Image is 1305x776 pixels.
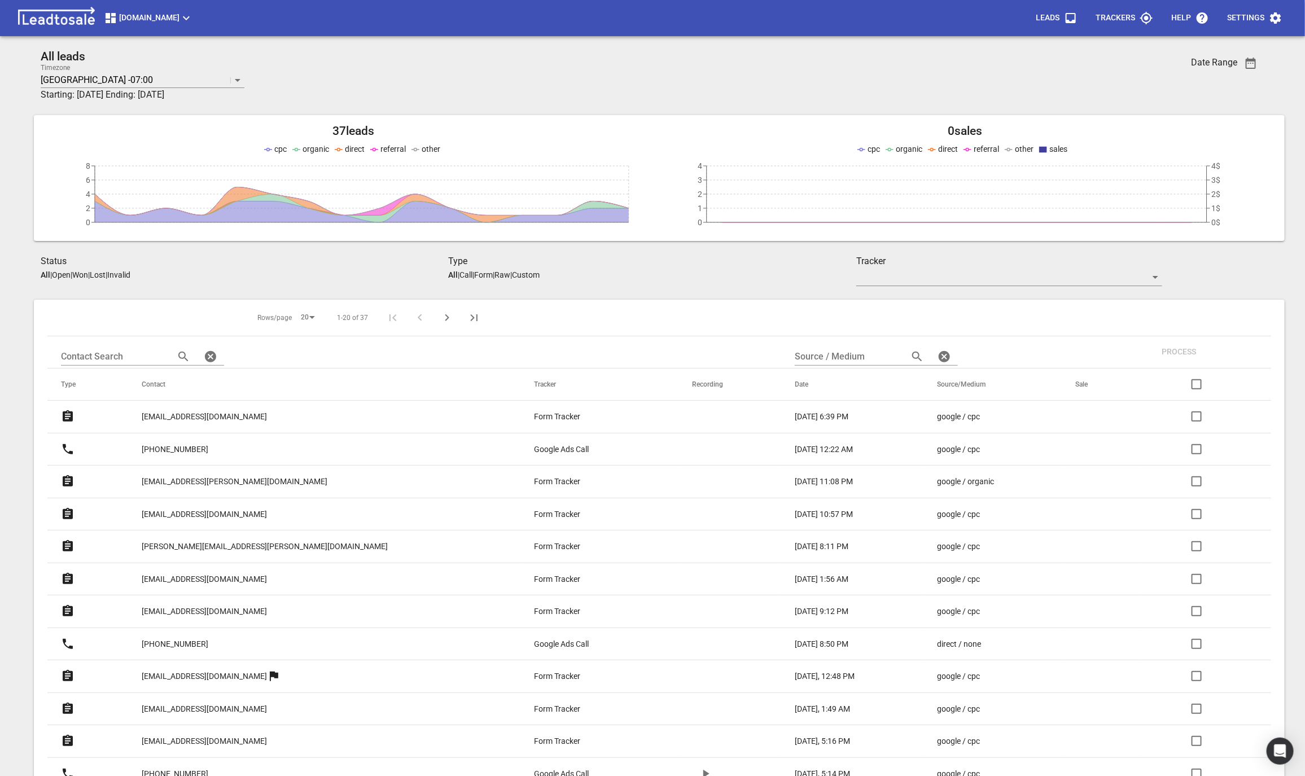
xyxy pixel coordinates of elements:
p: [EMAIL_ADDRESS][DOMAIN_NAME] [142,606,267,617]
p: google / cpc [937,573,980,585]
span: other [422,144,440,154]
span: other [1015,144,1034,154]
a: google / cpc [937,703,1030,715]
svg: Form [61,669,75,683]
a: [EMAIL_ADDRESS][DOMAIN_NAME] [142,403,267,431]
svg: Form [61,702,75,716]
p: [EMAIL_ADDRESS][DOMAIN_NAME] [142,735,267,747]
span: | [511,270,513,279]
a: Form Tracker [534,670,647,682]
p: google / cpc [937,703,980,715]
span: [DOMAIN_NAME] [104,11,193,25]
p: [EMAIL_ADDRESS][DOMAIN_NAME] [142,670,267,682]
svg: Form [61,475,75,488]
span: referral [380,144,406,154]
a: direct / none [937,638,1030,650]
tspan: 2 [86,204,90,213]
span: organic [303,144,329,154]
p: Form Tracker [534,476,580,488]
a: google / cpc [937,670,1030,682]
p: [EMAIL_ADDRESS][DOMAIN_NAME] [142,508,267,520]
tspan: 6 [86,176,90,185]
img: logo [14,7,99,29]
p: [DATE] 12:22 AM [795,444,853,455]
a: Form Tracker [534,541,647,553]
tspan: 0 [86,218,90,227]
p: google / cpc [937,508,980,520]
p: [DATE] 8:11 PM [795,541,848,553]
svg: Call [61,442,75,456]
span: | [493,270,495,279]
p: Form Tracker [534,606,580,617]
p: [DATE], 12:48 PM [795,670,855,682]
a: [DATE] 12:22 AM [795,444,892,455]
div: Open Intercom Messenger [1267,738,1294,765]
th: Contact [128,369,520,401]
p: [EMAIL_ADDRESS][PERSON_NAME][DOMAIN_NAME] [142,476,327,488]
p: Form Tracker [534,573,580,585]
p: [DATE] 9:12 PM [795,606,848,617]
p: [DATE], 1:49 AM [795,703,850,715]
p: Form Tracker [534,508,580,520]
p: [PHONE_NUMBER] [142,444,208,455]
p: google / cpc [937,541,980,553]
tspan: 4 [86,190,90,199]
a: [EMAIL_ADDRESS][DOMAIN_NAME] [142,663,267,690]
span: direct [938,144,958,154]
a: [DATE] 8:50 PM [795,638,892,650]
tspan: 4$ [1211,161,1220,170]
h2: 37 leads [47,124,659,138]
p: [EMAIL_ADDRESS][DOMAIN_NAME] [142,411,267,423]
p: [EMAIL_ADDRESS][DOMAIN_NAME] [142,703,267,715]
p: Raw [495,270,511,279]
p: [DATE] 6:39 PM [795,411,848,423]
p: google / organic [937,476,994,488]
h2: All leads [41,50,1061,64]
a: Google Ads Call [534,444,647,455]
a: [DATE], 5:16 PM [795,735,892,747]
p: Open [52,270,71,279]
p: Form Tracker [534,735,580,747]
a: Google Ads Call [534,638,647,650]
aside: All [449,270,458,279]
p: [GEOGRAPHIC_DATA] -07:00 [41,73,153,86]
tspan: 4 [698,161,702,170]
p: Settings [1227,12,1264,24]
button: Last Page [461,304,488,331]
th: Sale [1062,369,1139,401]
span: | [458,270,460,279]
tspan: 3$ [1211,176,1220,185]
p: direct / none [937,638,981,650]
h3: Starting: [DATE] Ending: [DATE] [41,88,1061,102]
a: Form Tracker [534,508,647,520]
button: Date Range [1237,50,1264,77]
a: [EMAIL_ADDRESS][PERSON_NAME][DOMAIN_NAME] [142,468,327,496]
a: [PERSON_NAME][EMAIL_ADDRESS][PERSON_NAME][DOMAIN_NAME] [142,533,388,560]
tspan: 1$ [1211,204,1220,213]
span: Rows/page [257,313,292,323]
h3: Tracker [856,255,1162,268]
p: google / cpc [937,411,980,423]
p: Form [475,270,493,279]
a: [DATE] 9:12 PM [795,606,892,617]
a: [EMAIL_ADDRESS][DOMAIN_NAME] [142,565,267,593]
svg: Form [61,572,75,586]
svg: Form [61,507,75,521]
h2: 0 sales [659,124,1271,138]
th: Type [47,369,128,401]
span: | [473,270,475,279]
span: organic [896,144,922,154]
span: | [50,270,52,279]
p: Form Tracker [534,670,580,682]
p: [DATE] 1:56 AM [795,573,848,585]
a: [DATE] 8:11 PM [795,541,892,553]
p: [PERSON_NAME][EMAIL_ADDRESS][PERSON_NAME][DOMAIN_NAME] [142,541,388,553]
th: Source/Medium [923,369,1062,401]
a: google / cpc [937,411,1030,423]
a: Form Tracker [534,703,647,715]
p: [DATE] 11:08 PM [795,476,853,488]
a: [DATE] 1:56 AM [795,573,892,585]
tspan: 2 [698,190,702,199]
tspan: 3 [698,176,702,185]
tspan: 2$ [1211,190,1220,199]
